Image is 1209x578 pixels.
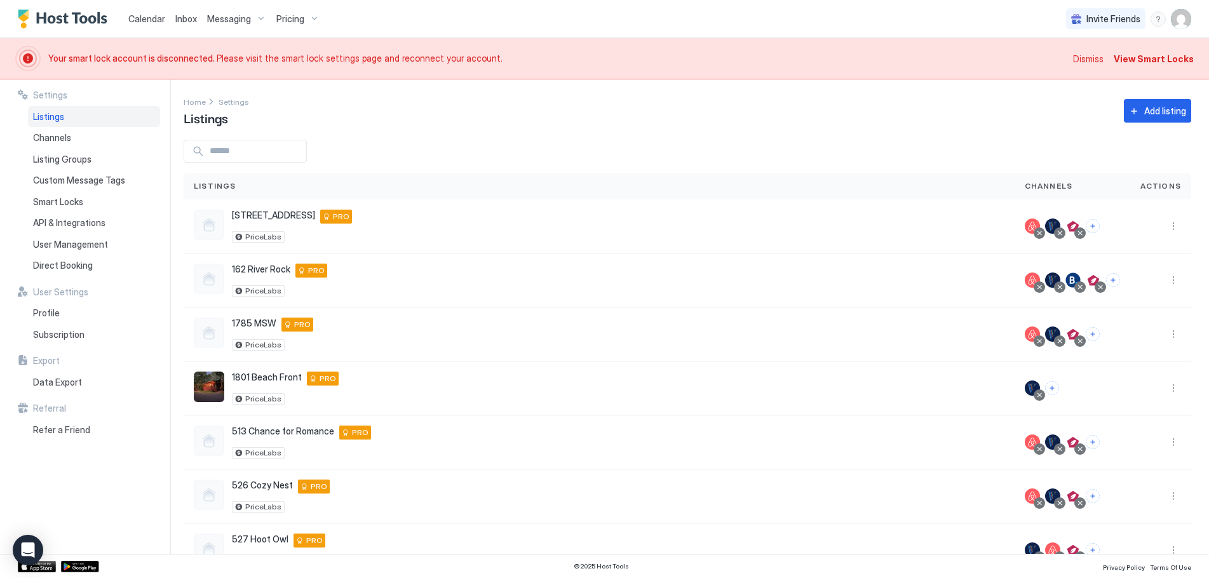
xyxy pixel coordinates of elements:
[1114,52,1194,65] div: View Smart Locks
[48,53,217,64] span: Your smart lock account is disconnected.
[1073,52,1104,65] div: Dismiss
[1086,13,1140,25] span: Invite Friends
[184,97,206,107] span: Home
[33,154,91,165] span: Listing Groups
[28,372,160,393] a: Data Export
[184,95,206,108] div: Breadcrumb
[28,419,160,441] a: Refer a Friend
[1166,434,1181,450] button: More options
[1166,326,1181,342] button: More options
[276,13,304,25] span: Pricing
[232,264,290,275] span: 162 River Rock
[33,239,108,250] span: User Management
[33,175,125,186] span: Custom Message Tags
[28,302,160,324] a: Profile
[308,265,325,276] span: PRO
[33,286,88,298] span: User Settings
[33,329,84,340] span: Subscription
[33,217,105,229] span: API & Integrations
[33,424,90,436] span: Refer a Friend
[184,95,206,108] a: Home
[61,561,99,572] a: Google Play Store
[311,481,327,492] span: PRO
[48,53,1065,64] span: Please visit the smart lock settings page and reconnect your account.
[1144,104,1186,118] div: Add listing
[232,372,302,383] span: 1801 Beach Front
[320,373,336,384] span: PRO
[28,170,160,191] a: Custom Message Tags
[1086,219,1100,233] button: Connect channels
[219,95,249,108] a: Settings
[33,377,82,388] span: Data Export
[1086,327,1100,341] button: Connect channels
[1086,435,1100,449] button: Connect channels
[28,255,160,276] a: Direct Booking
[1150,560,1191,573] a: Terms Of Use
[1166,542,1181,558] div: menu
[352,427,368,438] span: PRO
[28,234,160,255] a: User Management
[1166,272,1181,288] button: More options
[33,307,60,319] span: Profile
[194,180,236,192] span: Listings
[18,561,56,572] a: App Store
[1166,326,1181,342] div: menu
[1140,180,1181,192] span: Actions
[1166,272,1181,288] div: menu
[28,191,160,213] a: Smart Locks
[1103,563,1145,571] span: Privacy Policy
[1166,542,1181,558] button: More options
[33,132,71,144] span: Channels
[1166,380,1181,396] button: More options
[574,562,629,570] span: © 2025 Host Tools
[28,149,160,170] a: Listing Groups
[232,426,334,437] span: 513 Chance for Romance
[175,13,197,24] span: Inbox
[1151,11,1166,27] div: menu
[13,535,43,565] div: Open Intercom Messenger
[1045,381,1059,395] button: Connect channels
[207,13,251,25] span: Messaging
[232,534,288,545] span: 527 Hoot Owl
[1166,218,1181,234] div: menu
[1166,380,1181,396] div: menu
[28,324,160,346] a: Subscription
[1166,488,1181,504] div: menu
[232,480,293,491] span: 526 Cozy Nest
[1103,560,1145,573] a: Privacy Policy
[1086,543,1100,557] button: Connect channels
[175,12,197,25] a: Inbox
[232,318,276,329] span: 1785 MSW
[1124,99,1191,123] button: Add listing
[306,535,323,546] span: PRO
[333,211,349,222] span: PRO
[128,13,165,24] span: Calendar
[1086,489,1100,503] button: Connect channels
[232,210,315,221] span: [STREET_ADDRESS]
[1166,434,1181,450] div: menu
[33,403,66,414] span: Referral
[128,12,165,25] a: Calendar
[33,355,60,366] span: Export
[1166,488,1181,504] button: More options
[28,127,160,149] a: Channels
[1166,218,1181,234] button: More options
[33,90,67,101] span: Settings
[1150,563,1191,571] span: Terms Of Use
[28,106,160,128] a: Listings
[1025,180,1073,192] span: Channels
[33,260,93,271] span: Direct Booking
[194,372,224,402] div: listing image
[28,212,160,234] a: API & Integrations
[1106,273,1120,287] button: Connect channels
[219,97,249,107] span: Settings
[219,95,249,108] div: Breadcrumb
[18,10,113,29] a: Host Tools Logo
[33,196,83,208] span: Smart Locks
[294,319,311,330] span: PRO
